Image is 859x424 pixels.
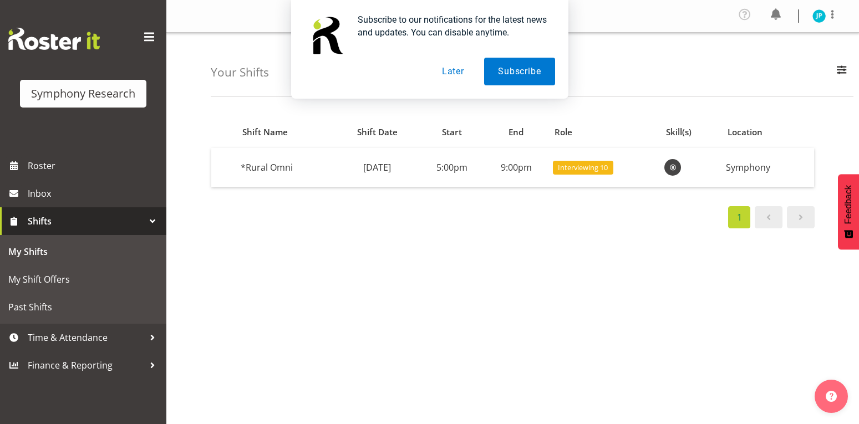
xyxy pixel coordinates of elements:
div: Subscribe to our notifications for the latest news and updates. You can disable anytime. [349,13,555,39]
div: Role [555,126,654,139]
span: Shifts [28,213,144,229]
span: Roster [28,157,161,174]
div: Start [426,126,477,139]
div: Location [728,126,808,139]
div: Skill(s) [666,126,715,139]
span: Time & Attendance [28,329,144,346]
td: *Rural Omni [236,148,334,187]
span: Inbox [28,185,161,202]
td: 5:00pm [420,148,484,187]
a: My Shifts [3,238,164,265]
button: Subscribe [484,58,555,85]
span: Feedback [843,185,853,224]
button: Later [428,58,478,85]
span: Interviewing 10 [558,162,608,173]
div: End [490,126,542,139]
span: My Shift Offers [8,271,158,288]
div: Shift Name [242,126,328,139]
a: My Shift Offers [3,265,164,293]
div: Shift Date [340,126,413,139]
img: notification icon [304,13,349,58]
td: Symphony [721,148,814,187]
a: Past Shifts [3,293,164,321]
td: [DATE] [334,148,420,187]
span: My Shifts [8,243,158,260]
img: help-xxl-2.png [826,391,837,402]
td: 9:00pm [484,148,548,187]
button: Feedback - Show survey [838,174,859,249]
span: Finance & Reporting [28,357,144,374]
span: Past Shifts [8,299,158,315]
